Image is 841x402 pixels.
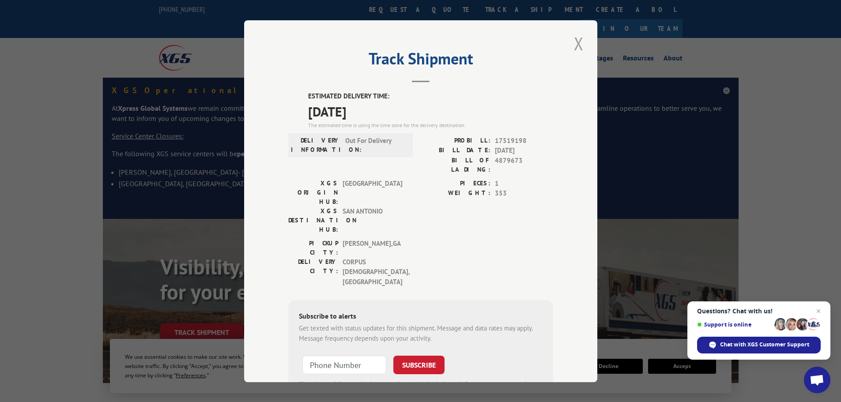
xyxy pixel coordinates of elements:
[288,206,338,234] label: XGS DESTINATION HUB:
[302,356,386,374] input: Phone Number
[697,337,821,353] span: Chat with XGS Customer Support
[343,238,402,257] span: [PERSON_NAME] , GA
[308,101,553,121] span: [DATE]
[343,257,402,287] span: CORPUS [DEMOGRAPHIC_DATA] , [GEOGRAPHIC_DATA]
[345,135,405,154] span: Out For Delivery
[291,135,341,154] label: DELIVERY INFORMATION:
[495,188,553,199] span: 353
[421,155,490,174] label: BILL OF LADING:
[421,135,490,146] label: PROBILL:
[343,206,402,234] span: SAN ANTONIO
[288,53,553,69] h2: Track Shipment
[299,380,314,388] strong: Note:
[288,238,338,257] label: PICKUP CITY:
[299,311,543,323] div: Subscribe to alerts
[697,321,771,328] span: Support is online
[495,146,553,156] span: [DATE]
[288,257,338,287] label: DELIVERY CITY:
[697,308,821,315] span: Questions? Chat with us!
[421,188,490,199] label: WEIGHT:
[720,341,809,349] span: Chat with XGS Customer Support
[495,178,553,188] span: 1
[495,155,553,174] span: 4879673
[288,178,338,206] label: XGS ORIGIN HUB:
[308,91,553,101] label: ESTIMATED DELIVERY TIME:
[495,135,553,146] span: 17519198
[343,178,402,206] span: [GEOGRAPHIC_DATA]
[308,121,553,129] div: The estimated time is using the time zone for the delivery destination.
[571,31,586,56] button: Close modal
[393,356,445,374] button: SUBSCRIBE
[299,323,543,343] div: Get texted with status updates for this shipment. Message and data rates may apply. Message frequ...
[421,146,490,156] label: BILL DATE:
[804,367,830,393] a: Open chat
[421,178,490,188] label: PIECES:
